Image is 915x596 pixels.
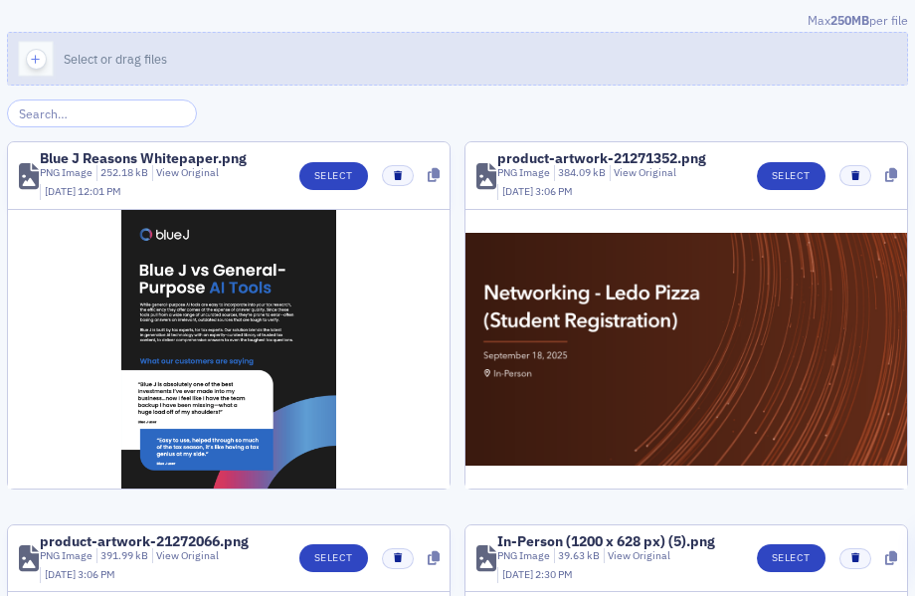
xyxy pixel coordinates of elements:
div: 384.09 kB [554,165,607,181]
span: 250MB [830,12,869,28]
a: View Original [614,165,676,179]
span: Select or drag files [64,51,167,67]
div: Blue J Reasons Whitepaper.png [40,151,247,165]
span: 12:01 PM [78,184,121,198]
button: Select or drag files [7,32,908,86]
button: Select [299,162,368,190]
div: PNG Image [40,165,92,181]
span: 3:06 PM [535,184,573,198]
span: [DATE] [45,567,78,581]
a: View Original [156,548,219,562]
span: [DATE] [45,184,78,198]
div: product-artwork-21271352.png [497,151,706,165]
div: 252.18 kB [96,165,149,181]
span: 3:06 PM [78,567,115,581]
div: PNG Image [40,548,92,564]
div: In-Person (1200 x 628 px) (5).png [497,534,715,548]
span: [DATE] [502,567,535,581]
span: [DATE] [502,184,535,198]
div: PNG Image [497,165,550,181]
div: 39.63 kB [554,548,601,564]
a: View Original [156,165,219,179]
button: Select [757,162,825,190]
input: Search… [7,99,197,127]
button: Select [299,544,368,572]
div: PNG Image [497,548,550,564]
div: Max per file [7,11,908,33]
div: 391.99 kB [96,548,149,564]
button: Select [757,544,825,572]
a: View Original [608,548,670,562]
div: product-artwork-21272066.png [40,534,249,548]
span: 2:30 PM [535,567,573,581]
